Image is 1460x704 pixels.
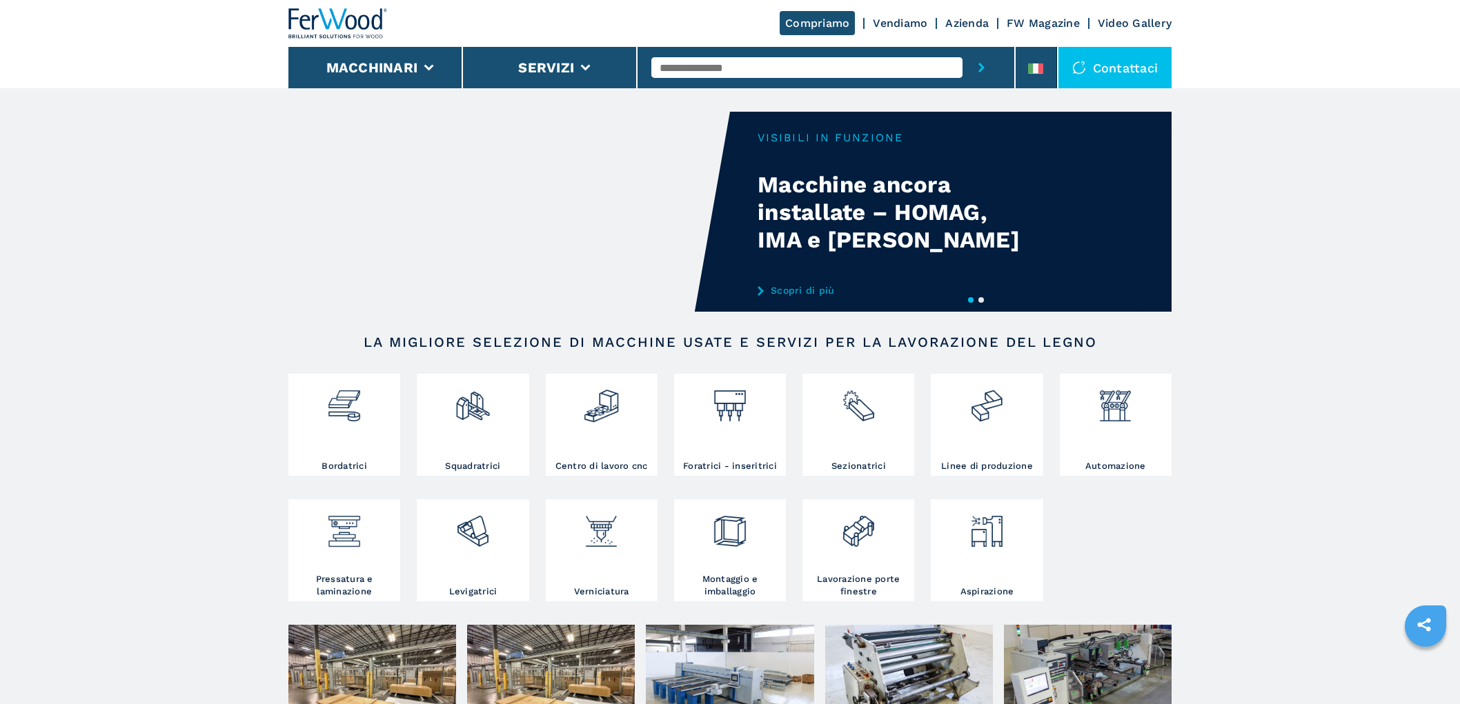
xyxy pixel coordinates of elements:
[326,377,362,424] img: bordatrici_1.png
[449,585,497,598] h3: Levigatrici
[455,503,491,550] img: levigatrici_2.png
[322,460,367,472] h3: Bordatrici
[333,334,1127,350] h2: LA MIGLIORE SELEZIONE DI MACCHINE USATE E SERVIZI PER LA LAVORAZIONE DEL LEGNO
[1098,17,1172,30] a: Video Gallery
[802,499,914,601] a: Lavorazione porte finestre
[960,585,1014,598] h3: Aspirazione
[802,374,914,476] a: Sezionatrici
[758,285,1028,296] a: Scopri di più
[1401,642,1450,694] iframe: Chat
[445,460,500,472] h3: Squadratrici
[931,499,1043,601] a: Aspirazione
[288,8,388,39] img: Ferwood
[711,377,748,424] img: foratrici_inseritrici_2.png
[840,377,877,424] img: sezionatrici_2.png
[518,59,574,76] button: Servizi
[1407,607,1441,642] a: sharethis
[968,297,974,303] button: 1
[546,499,658,601] a: Verniciatura
[978,297,984,303] button: 2
[831,460,886,472] h3: Sezionatrici
[931,374,1043,476] a: Linee di produzione
[674,374,786,476] a: Foratrici - inseritrici
[1058,47,1172,88] div: Contattaci
[969,377,1005,424] img: linee_di_produzione_2.png
[1007,17,1080,30] a: FW Magazine
[683,460,777,472] h3: Foratrici - inseritrici
[555,460,648,472] h3: Centro di lavoro cnc
[711,503,748,550] img: montaggio_imballaggio_2.png
[678,573,782,598] h3: Montaggio e imballaggio
[583,503,620,550] img: verniciatura_1.png
[288,374,400,476] a: Bordatrici
[574,585,629,598] h3: Verniciatura
[326,59,418,76] button: Macchinari
[945,17,989,30] a: Azienda
[417,499,529,601] a: Levigatrici
[941,460,1033,472] h3: Linee di produzione
[546,374,658,476] a: Centro di lavoro cnc
[873,17,927,30] a: Vendiamo
[963,47,1000,88] button: submit-button
[674,499,786,601] a: Montaggio e imballaggio
[288,499,400,601] a: Pressatura e laminazione
[583,377,620,424] img: centro_di_lavoro_cnc_2.png
[455,377,491,424] img: squadratrici_2.png
[806,573,911,598] h3: Lavorazione porte finestre
[292,573,397,598] h3: Pressatura e laminazione
[1072,61,1086,74] img: Contattaci
[969,503,1005,550] img: aspirazione_1.png
[840,503,877,550] img: lavorazione_porte_finestre_2.png
[780,11,855,35] a: Compriamo
[288,112,730,312] video: Your browser does not support the video tag.
[1060,374,1172,476] a: Automazione
[1097,377,1134,424] img: automazione.png
[417,374,529,476] a: Squadratrici
[326,503,362,550] img: pressa-strettoia.png
[1085,460,1146,472] h3: Automazione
